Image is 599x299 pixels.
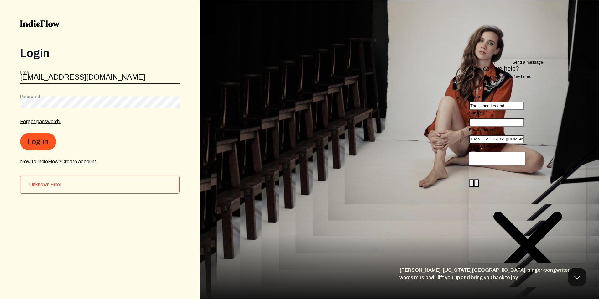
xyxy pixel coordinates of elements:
[20,133,56,150] button: Log in
[469,59,586,263] iframe: Help Scout Beacon - Live Chat, Contact Form, and Knowledge Base
[568,268,586,286] iframe: Help Scout Beacon - Close
[20,47,180,60] div: Login
[20,20,60,27] img: indieflow-logo-black.svg
[399,266,599,299] div: [PERSON_NAME], [US_STATE][GEOGRAPHIC_DATA], singer-songwriter, who's music will lift you up and b...
[20,158,180,165] div: New to IndieFlow?
[61,159,96,164] a: Create account
[20,70,31,76] label: Email
[29,181,174,188] h3: Unknown Error
[20,94,40,100] label: Password
[20,119,61,124] a: Forgot password?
